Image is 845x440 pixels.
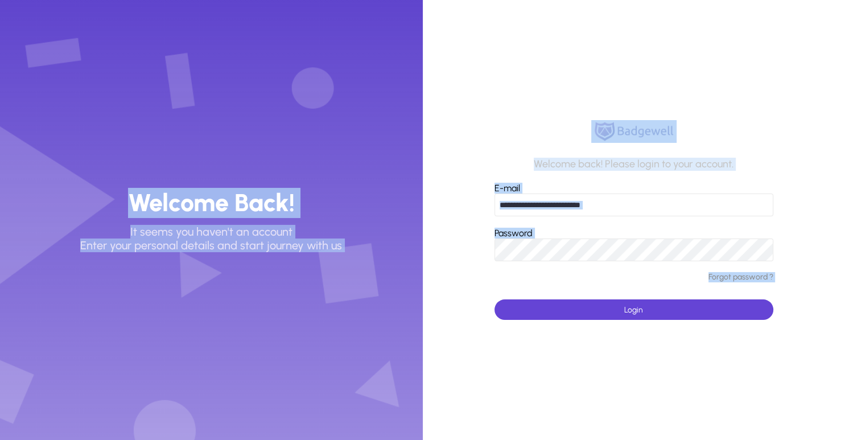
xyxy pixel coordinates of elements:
[128,188,295,218] h3: Welcome Back!
[494,183,520,194] label: E-mail
[494,228,533,238] label: Password
[624,305,643,315] span: Login
[494,299,773,320] button: Login
[534,158,733,171] p: Welcome back! Please login to your account.
[708,273,773,282] a: Forgot password ?
[130,225,292,238] p: It seems you haven't an account
[80,238,342,252] p: Enter your personal details and start journey with us
[591,120,677,143] img: logo.png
